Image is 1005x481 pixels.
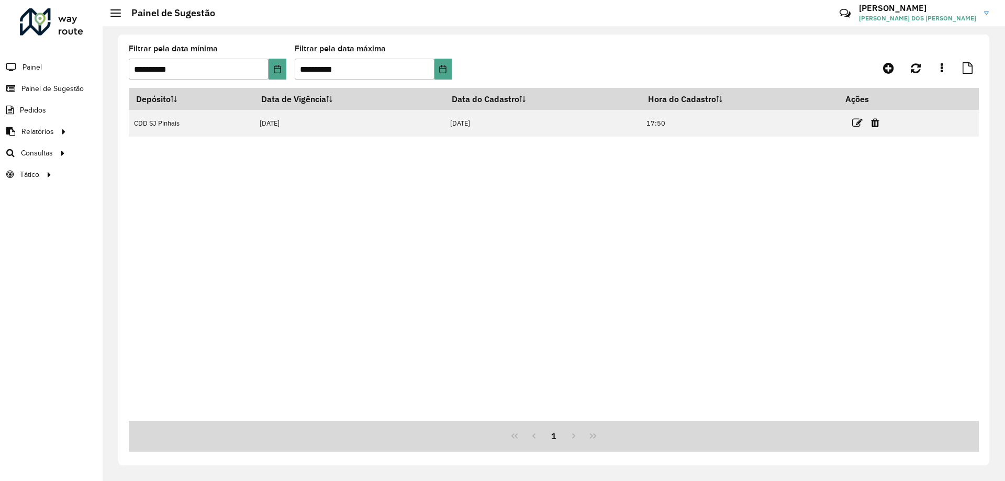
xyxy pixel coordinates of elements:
label: Filtrar pela data máxima [295,42,386,55]
span: [PERSON_NAME] DOS [PERSON_NAME] [859,14,976,23]
td: 17:50 [641,110,838,137]
a: Editar [852,116,863,130]
button: Choose Date [434,59,452,80]
button: Choose Date [269,59,286,80]
span: Painel de Sugestão [21,83,84,94]
th: Depósito [129,88,254,110]
a: Contato Rápido [834,2,856,25]
span: Consultas [21,148,53,159]
label: Filtrar pela data mínima [129,42,218,55]
th: Hora do Cadastro [641,88,838,110]
th: Data do Cadastro [444,88,641,110]
h3: [PERSON_NAME] [859,3,976,13]
span: Pedidos [20,105,46,116]
th: Ações [839,88,901,110]
span: Painel [23,62,42,73]
h2: Painel de Sugestão [121,7,215,19]
th: Data de Vigência [254,88,444,110]
span: Tático [20,169,39,180]
button: 1 [544,426,564,446]
td: CDD SJ Pinhais [129,110,254,137]
td: [DATE] [444,110,641,137]
span: Relatórios [21,126,54,137]
td: [DATE] [254,110,444,137]
a: Excluir [871,116,879,130]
